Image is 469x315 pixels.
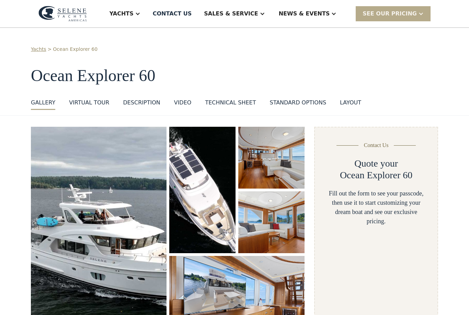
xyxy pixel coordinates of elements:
a: open lightbox [238,191,305,253]
div: Contact Us [364,141,389,149]
a: open lightbox [238,127,305,189]
div: Contact US [153,10,192,18]
a: layout [340,99,361,110]
h2: Ocean Explorer 60 [340,169,412,181]
a: Yachts [31,46,46,53]
a: DESCRIPTION [123,99,160,110]
a: VIDEO [174,99,192,110]
img: logo [38,6,87,22]
div: standard options [270,99,326,107]
div: VIDEO [174,99,192,107]
a: standard options [270,99,326,110]
h2: Quote your [354,158,398,169]
div: GALLERY [31,99,55,107]
div: SEE Our Pricing [363,10,417,18]
div: SEE Our Pricing [356,6,431,21]
div: VIRTUAL TOUR [69,99,109,107]
a: open lightbox [169,127,236,253]
a: GALLERY [31,99,55,110]
div: > [48,46,52,53]
a: VIRTUAL TOUR [69,99,109,110]
div: Yachts [110,10,134,18]
div: DESCRIPTION [123,99,160,107]
a: Ocean Explorer 60 [53,46,98,53]
h1: Ocean Explorer 60 [31,67,438,85]
div: layout [340,99,361,107]
div: Technical sheet [205,99,256,107]
div: Sales & Service [204,10,258,18]
a: Technical sheet [205,99,256,110]
div: Fill out the form to see your passcode, then use it to start customizing your dream boat and see ... [326,189,426,226]
div: News & EVENTS [279,10,330,18]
